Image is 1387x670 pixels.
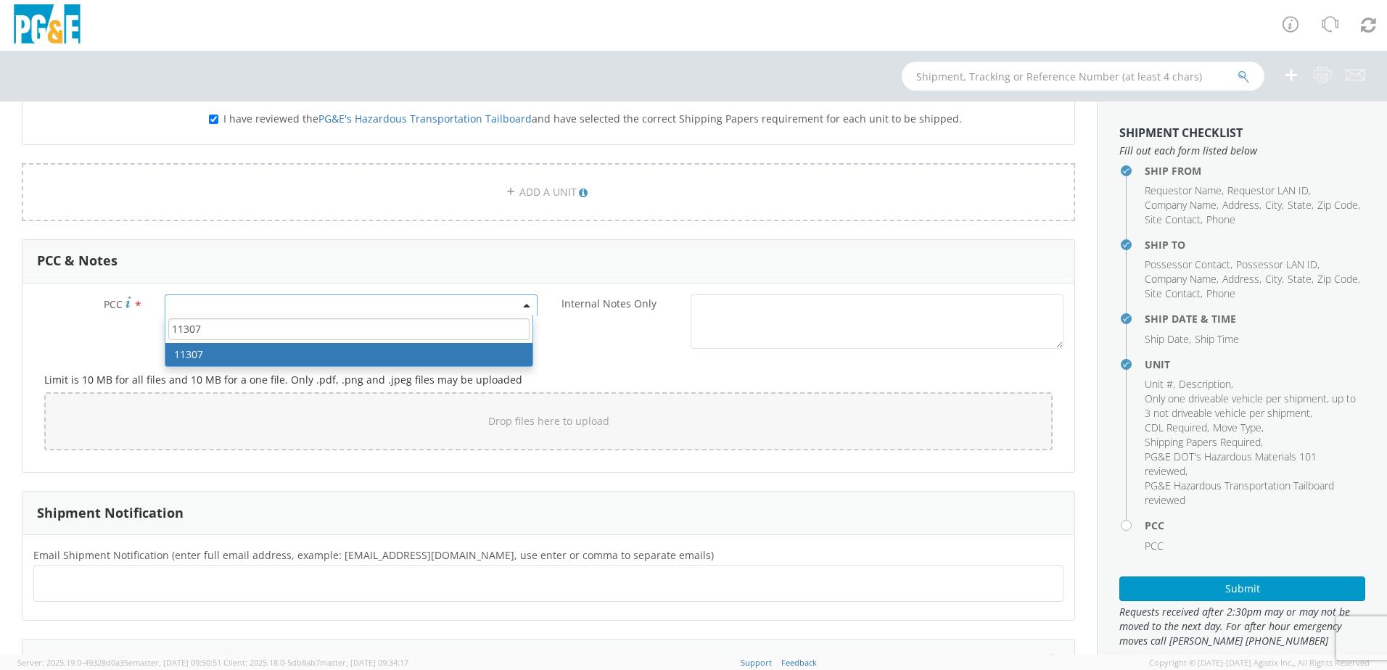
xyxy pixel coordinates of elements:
span: Fill out each form listed below [1119,144,1365,158]
li: , [1145,435,1263,450]
strong: Shipment Checklist [1119,125,1243,141]
span: Shipping Papers Required [1145,435,1261,449]
li: , [1265,198,1284,212]
h5: Limit is 10 MB for all files and 10 MB for a one file. Only .pdf, .png and .jpeg files may be upl... [44,374,1053,385]
span: Phone [1206,286,1235,300]
h3: Shipment Notification [37,506,184,521]
span: Requests received after 2:30pm may or may not be moved to the next day. For after hour emergency ... [1119,605,1365,648]
span: State [1288,272,1312,286]
li: , [1222,198,1262,212]
li: , [1288,272,1314,286]
span: Address [1222,272,1259,286]
li: , [1145,421,1209,435]
a: Support [741,657,772,668]
span: Copyright © [DATE]-[DATE] Agistix Inc., All Rights Reserved [1149,657,1370,669]
span: Site Contact [1145,212,1201,226]
h4: Ship Date & Time [1145,313,1365,324]
span: Possessor Contact [1145,257,1230,271]
span: Drop files here to upload [488,414,609,428]
li: , [1236,257,1320,272]
input: Shipment, Tracking or Reference Number (at least 4 chars) [902,62,1264,91]
span: Client: 2025.18.0-5db8ab7 [223,657,408,668]
li: , [1145,257,1232,272]
h4: Ship From [1145,165,1365,176]
h3: References [37,654,110,669]
li: , [1145,183,1224,198]
span: City [1265,198,1282,212]
span: Requestor LAN ID [1227,183,1309,197]
a: Feedback [781,657,817,668]
span: master, [DATE] 09:50:51 [133,657,221,668]
li: , [1227,183,1311,198]
span: Server: 2025.19.0-49328d0a35e [17,657,221,668]
li: , [1179,377,1233,392]
li: , [1145,198,1219,212]
span: Zip Code [1317,272,1358,286]
h4: Unit [1145,359,1365,370]
li: , [1222,272,1262,286]
a: ADD A UNIT [22,163,1075,221]
span: PCC [1145,539,1164,553]
span: Email Shipment Notification (enter full email address, example: jdoe01@agistix.com, use enter or ... [33,548,714,562]
li: , [1145,212,1203,227]
li: , [1145,286,1203,301]
li: , [1317,198,1360,212]
li: , [1265,272,1284,286]
li: , [1145,332,1191,347]
li: , [1145,272,1219,286]
span: City [1265,272,1282,286]
span: Company Name [1145,198,1217,212]
span: Phone [1206,212,1235,226]
span: I have reviewed the and have selected the correct Shipping Papers requirement for each unit to be... [223,112,962,125]
li: , [1213,421,1264,435]
span: State [1288,198,1312,212]
li: , [1288,198,1314,212]
span: Site Contact [1145,286,1201,300]
span: Zip Code [1317,198,1358,212]
li: , [1145,377,1175,392]
span: Requestor Name [1145,183,1222,197]
span: PG&E Hazardous Transportation Tailboard reviewed [1145,479,1334,507]
li: , [1317,272,1360,286]
span: CDL Required [1145,421,1207,434]
span: Only one driveable vehicle per shipment, up to 3 not driveable vehicle per shipment [1145,392,1356,420]
span: PCC [104,297,123,311]
span: Company Name [1145,272,1217,286]
span: Ship Time [1195,332,1239,346]
h4: Ship To [1145,239,1365,250]
a: PG&E's Hazardous Transportation Tailboard [318,112,532,125]
span: Address [1222,198,1259,212]
span: Internal Notes Only [561,297,657,310]
span: master, [DATE] 09:34:17 [320,657,408,668]
span: Description [1179,377,1231,391]
li: , [1145,450,1362,479]
span: Move Type [1213,421,1262,434]
button: Submit [1119,576,1365,601]
img: pge-logo-06675f144f4cfa6a6814.png [11,4,83,47]
h3: PCC & Notes [37,254,118,268]
span: Ship Date [1145,332,1189,346]
li: 11307 [165,343,532,366]
span: Unit # [1145,377,1173,391]
input: I have reviewed thePG&E's Hazardous Transportation Tailboardand have selected the correct Shippin... [209,115,218,124]
span: PG&E DOT's Hazardous Materials 101 reviewed [1145,450,1317,478]
span: Possessor LAN ID [1236,257,1317,271]
h4: PCC [1145,520,1365,531]
li: , [1145,392,1362,421]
